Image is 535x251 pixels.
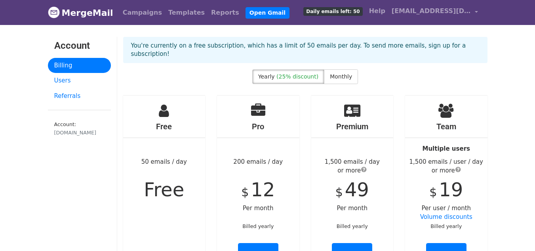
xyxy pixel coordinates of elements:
div: 1,500 emails / user / day or more [405,157,487,175]
img: MergeMail logo [48,6,60,18]
span: (25% discount) [276,73,318,80]
span: Monthly [330,73,352,80]
span: 49 [345,178,369,201]
small: Billed yearly [430,223,462,229]
span: 12 [251,178,275,201]
a: [EMAIL_ADDRESS][DOMAIN_NAME] [388,3,481,22]
span: Free [144,178,184,201]
p: You're currently on a free subscription, which has a limit of 50 emails per day. To send more ema... [131,42,480,58]
small: Billed yearly [242,223,274,229]
a: Templates [165,5,208,21]
a: Billing [48,58,111,73]
span: Daily emails left: 50 [303,7,362,16]
small: Account: [54,121,105,136]
a: Daily emails left: 50 [300,3,366,19]
a: Referrals [48,88,111,104]
span: $ [241,185,249,199]
span: [EMAIL_ADDRESS][DOMAIN_NAME] [392,6,471,16]
a: Campaigns [120,5,165,21]
small: Billed yearly [337,223,368,229]
a: Help [366,3,388,19]
a: MergeMail [48,4,113,21]
h4: Premium [311,122,394,131]
div: 1,500 emails / day or more [311,157,394,175]
a: Volume discounts [420,213,472,220]
h4: Team [405,122,487,131]
a: Open Gmail [246,7,289,19]
h4: Pro [217,122,299,131]
strong: Multiple users [423,145,470,152]
a: Reports [208,5,242,21]
span: Yearly [258,73,275,80]
span: 19 [439,178,463,201]
h3: Account [54,40,105,52]
h4: Free [123,122,206,131]
span: $ [335,185,343,199]
div: [DOMAIN_NAME] [54,129,105,136]
a: Users [48,73,111,88]
span: $ [429,185,437,199]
